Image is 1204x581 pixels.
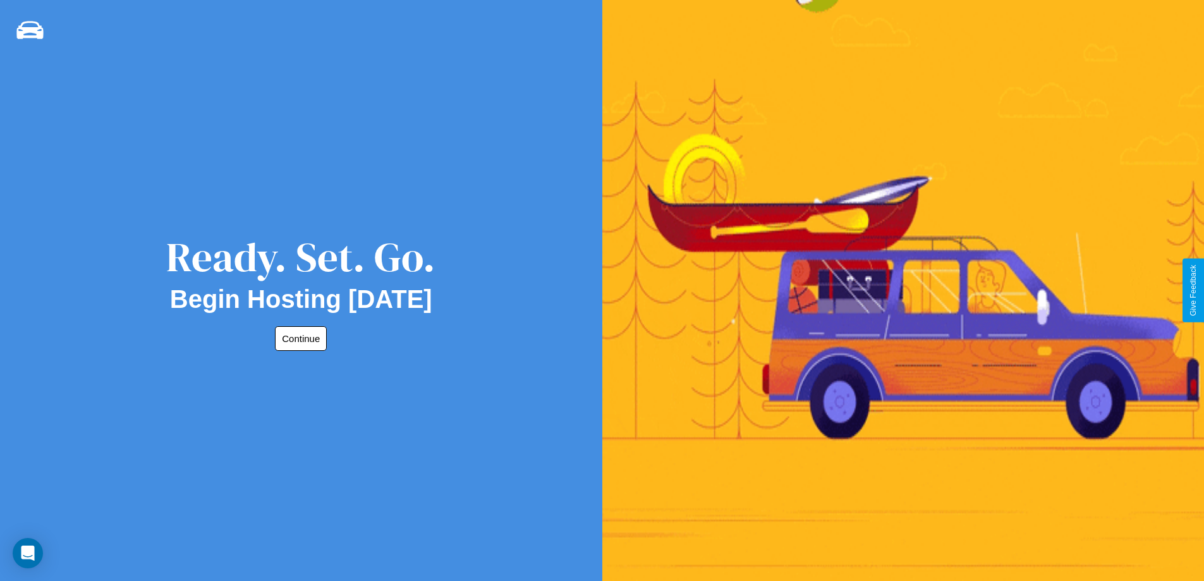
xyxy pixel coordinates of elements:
[1189,265,1198,316] div: Give Feedback
[170,285,432,314] h2: Begin Hosting [DATE]
[275,326,327,351] button: Continue
[166,229,435,285] div: Ready. Set. Go.
[13,538,43,568] div: Open Intercom Messenger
